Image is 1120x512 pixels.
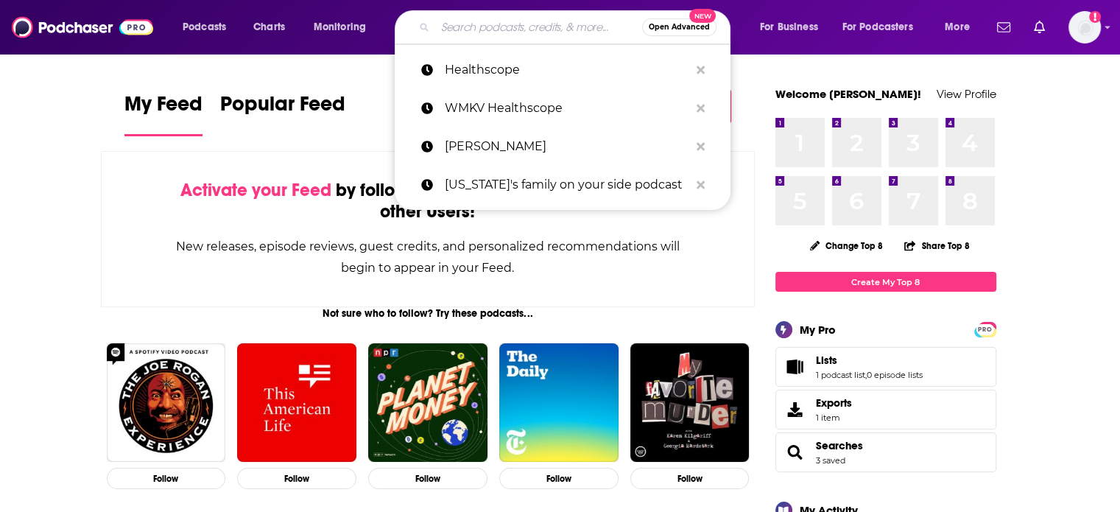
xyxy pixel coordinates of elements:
[220,91,345,125] span: Popular Feed
[904,231,970,260] button: Share Top 8
[976,323,994,334] a: PRO
[237,343,356,463] img: This American Life
[816,439,863,452] a: Searches
[867,370,923,380] a: 0 episode lists
[689,9,716,23] span: New
[816,370,865,380] a: 1 podcast list
[445,127,689,166] p: sandy collins
[253,17,285,38] span: Charts
[801,236,892,255] button: Change Top 8
[775,390,996,429] a: Exports
[816,354,923,367] a: Lists
[314,17,366,38] span: Monitoring
[445,166,689,204] p: arizona's family on your side podcast
[172,15,245,39] button: open menu
[107,343,226,463] img: The Joe Rogan Experience
[409,10,744,44] div: Search podcasts, credits, & more...
[175,236,681,278] div: New releases, episode reviews, guest credits, and personalized recommendations will begin to appe...
[781,357,810,377] a: Lists
[1089,11,1101,23] svg: Add a profile image
[816,354,837,367] span: Lists
[775,272,996,292] a: Create My Top 8
[816,413,852,423] span: 1 item
[180,179,331,201] span: Activate your Feed
[220,91,345,136] a: Popular Feed
[175,180,681,222] div: by following Podcasts, Creators, Lists, and other Users!
[499,468,619,489] button: Follow
[395,166,730,204] a: [US_STATE]'s family on your side podcast
[303,15,385,39] button: open menu
[976,324,994,335] span: PRO
[775,87,921,101] a: Welcome [PERSON_NAME]!
[800,323,836,337] div: My Pro
[816,396,852,410] span: Exports
[395,89,730,127] a: WMKV Healthscope
[101,307,756,320] div: Not sure who to follow? Try these podcasts...
[124,91,202,136] a: My Feed
[1028,15,1051,40] a: Show notifications dropdown
[368,468,487,489] button: Follow
[934,15,988,39] button: open menu
[1068,11,1101,43] button: Show profile menu
[395,51,730,89] a: Healthscope
[775,432,996,472] span: Searches
[445,51,689,89] p: Healthscope
[183,17,226,38] span: Podcasts
[630,468,750,489] button: Follow
[445,89,689,127] p: WMKV Healthscope
[750,15,837,39] button: open menu
[1068,11,1101,43] img: User Profile
[649,24,710,31] span: Open Advanced
[435,15,642,39] input: Search podcasts, credits, & more...
[760,17,818,38] span: For Business
[12,13,153,41] img: Podchaser - Follow, Share and Rate Podcasts
[499,343,619,463] img: The Daily
[781,442,810,463] a: Searches
[124,91,202,125] span: My Feed
[244,15,294,39] a: Charts
[1068,11,1101,43] span: Logged in as MGarceau
[107,468,226,489] button: Follow
[816,455,845,466] a: 3 saved
[775,347,996,387] span: Lists
[937,87,996,101] a: View Profile
[368,343,487,463] img: Planet Money
[630,343,750,463] img: My Favorite Murder with Karen Kilgariff and Georgia Hardstark
[842,17,913,38] span: For Podcasters
[865,370,867,380] span: ,
[781,399,810,420] span: Exports
[833,15,934,39] button: open menu
[642,18,716,36] button: Open AdvancedNew
[991,15,1016,40] a: Show notifications dropdown
[945,17,970,38] span: More
[237,468,356,489] button: Follow
[395,127,730,166] a: [PERSON_NAME]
